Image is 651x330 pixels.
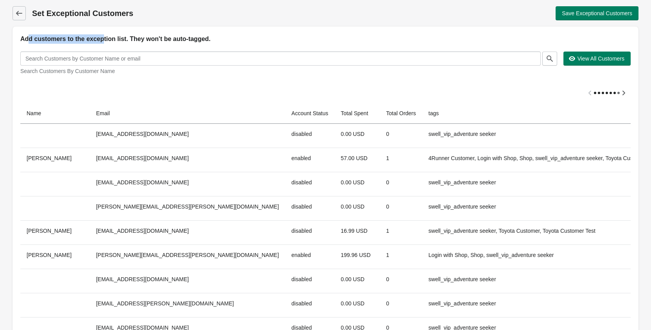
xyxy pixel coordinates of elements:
[90,103,285,124] th: Email
[285,269,334,293] td: disabled
[577,55,624,62] span: View All Customers
[380,148,422,172] td: 1
[285,148,334,172] td: enabled
[20,220,90,244] th: [PERSON_NAME]
[617,86,631,100] button: Scroll table right one column
[334,103,380,124] th: Total Spent
[562,10,632,16] span: Save Exceptional Customers
[20,34,631,44] h2: Add customers to the exception list. They won't be auto-tagged.
[380,196,422,220] td: 0
[380,220,422,244] td: 1
[380,103,422,124] th: Total Orders
[380,293,422,317] td: 0
[20,148,90,172] th: [PERSON_NAME]
[563,52,631,66] button: View All Customers
[90,220,285,244] td: [EMAIL_ADDRESS][DOMAIN_NAME]
[334,196,380,220] td: 0.00 USD
[90,148,285,172] td: [EMAIL_ADDRESS][DOMAIN_NAME]
[556,6,638,20] button: Save Exceptional Customers
[20,244,90,269] th: [PERSON_NAME]
[285,220,334,244] td: disabled
[20,103,90,124] th: Name
[285,172,334,196] td: disabled
[20,67,557,75] div: Search Customers By Customer Name
[334,172,380,196] td: 0.00 USD
[90,124,285,148] td: [EMAIL_ADDRESS][DOMAIN_NAME]
[334,220,380,244] td: 16.99 USD
[380,244,422,269] td: 1
[90,172,285,196] td: [EMAIL_ADDRESS][DOMAIN_NAME]
[334,244,380,269] td: 199.96 USD
[285,293,334,317] td: disabled
[334,124,380,148] td: 0.00 USD
[20,52,541,66] input: Search Customers by Customer Name or email
[285,244,334,269] td: enabled
[90,244,285,269] td: [PERSON_NAME][EMAIL_ADDRESS][PERSON_NAME][DOMAIN_NAME]
[380,124,422,148] td: 0
[32,8,338,19] h1: Set Exceptional Customers
[90,293,285,317] td: [EMAIL_ADDRESS][PERSON_NAME][DOMAIN_NAME]
[285,124,334,148] td: disabled
[285,196,334,220] td: disabled
[380,269,422,293] td: 0
[334,148,380,172] td: 57.00 USD
[380,172,422,196] td: 0
[334,293,380,317] td: 0.00 USD
[90,269,285,293] td: [EMAIL_ADDRESS][DOMAIN_NAME]
[285,103,334,124] th: Account Status
[334,269,380,293] td: 0.00 USD
[90,196,285,220] td: [PERSON_NAME][EMAIL_ADDRESS][PERSON_NAME][DOMAIN_NAME]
